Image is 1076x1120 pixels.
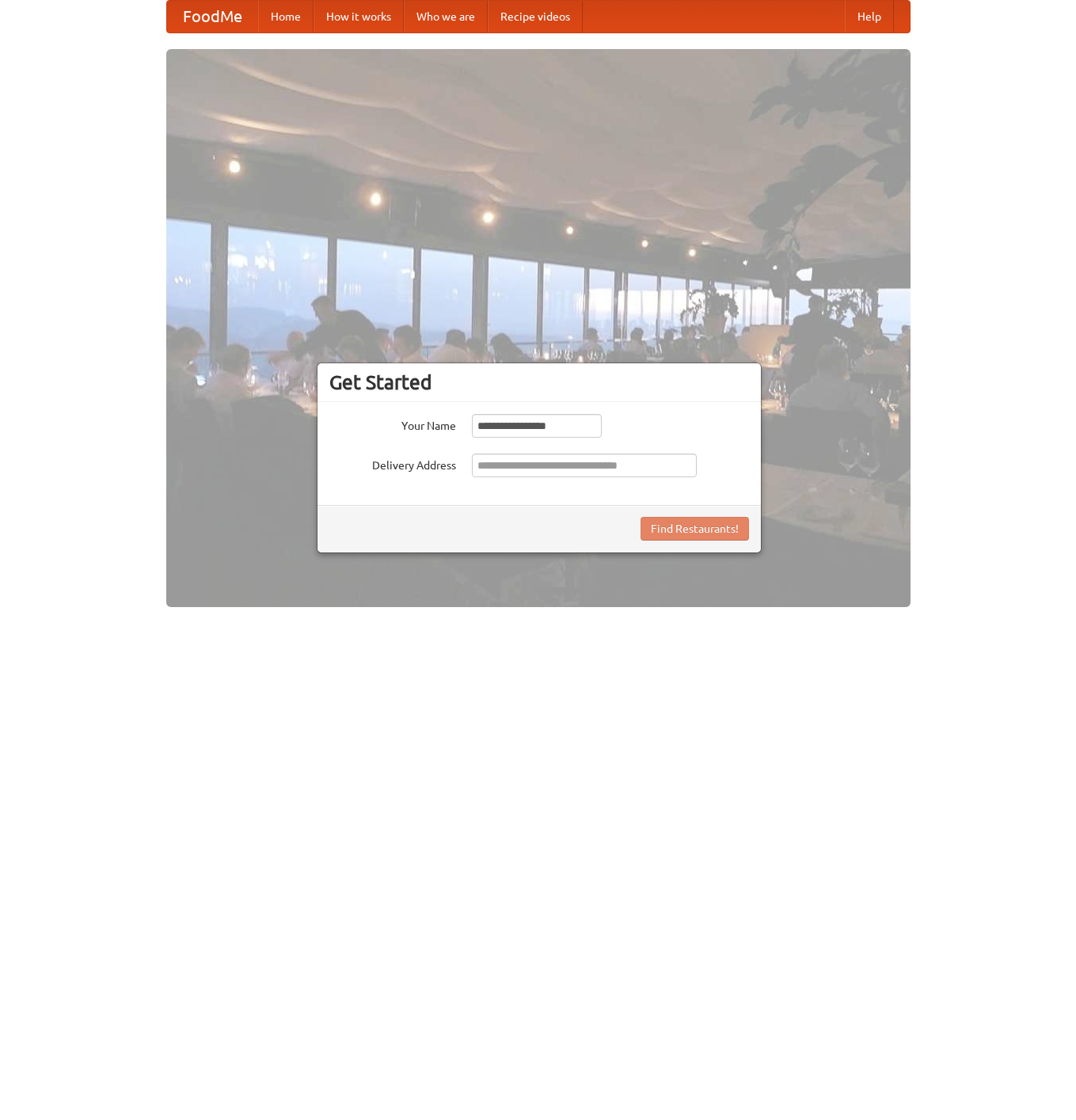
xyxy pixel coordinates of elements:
[167,1,258,32] a: FoodMe
[404,1,488,32] a: Who we are
[329,454,456,473] label: Delivery Address
[488,1,583,32] a: Recipe videos
[329,370,749,394] h3: Get Started
[641,517,749,541] button: Find Restaurants!
[329,414,456,434] label: Your Name
[845,1,894,32] a: Help
[258,1,314,32] a: Home
[314,1,404,32] a: How it works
